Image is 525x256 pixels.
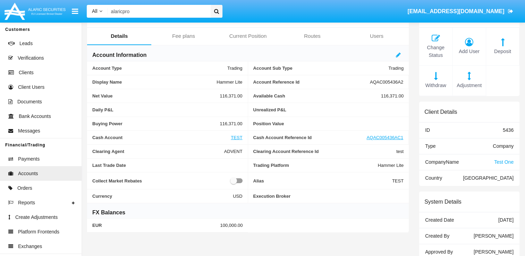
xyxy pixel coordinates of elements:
span: Collect Market Rebates [92,177,230,185]
a: Details [87,28,151,44]
span: 5436 [503,127,514,133]
span: Create Adjustments [15,214,58,221]
span: Reports [18,199,35,206]
span: Messages [18,127,40,135]
h6: Account Information [92,51,146,59]
span: TEST [392,177,404,185]
span: 116,371.00 [220,93,242,99]
span: ADVENT [224,149,243,154]
a: Routes [280,28,344,44]
span: Payments [18,155,40,163]
span: Country [425,175,442,181]
span: Test One [494,159,514,165]
span: Leads [19,40,33,47]
span: Cash Account [92,135,231,140]
span: [PERSON_NAME] [474,249,514,255]
span: Execution Broker [253,194,404,199]
span: Add User [456,48,482,56]
span: USD [233,194,242,199]
a: Current Position [216,28,280,44]
span: [DATE] [498,217,514,223]
span: [PERSON_NAME] [474,233,514,239]
span: Company [493,143,514,149]
a: [EMAIL_ADDRESS][DOMAIN_NAME] [404,2,516,21]
h6: System Details [424,198,462,205]
img: Logo image [3,1,67,22]
span: Accounts [18,170,38,177]
span: Account Reference Id [253,79,370,85]
span: Bank Accounts [19,113,51,120]
span: EUR [92,223,220,228]
span: Approved By [425,249,453,255]
span: Type [425,143,435,149]
span: Daily P&L [92,107,243,112]
span: Adjustment [456,82,482,89]
span: test [396,149,404,154]
span: Change Status [423,44,449,59]
span: Platform Frontends [18,228,59,236]
span: Account Type [92,66,227,71]
span: Clients [19,69,34,76]
a: Users [345,28,409,44]
span: Net Value [92,93,220,99]
span: AQAC005436A2 [370,79,403,85]
span: [EMAIL_ADDRESS][DOMAIN_NAME] [407,8,504,14]
span: Company Name [425,159,459,165]
a: Fee plans [151,28,215,44]
span: Display Name [92,79,217,85]
span: Cash Account Reference Id [253,135,367,140]
span: Unrealized P&L [253,107,404,112]
span: Hammer Lite [378,163,404,168]
span: 116,371.00 [220,121,242,126]
span: Deposit [490,48,516,56]
span: Withdraw [423,82,449,89]
span: Orders [17,185,32,192]
input: Search [108,5,208,18]
span: Client Users [18,84,44,91]
span: Exchanges [18,243,42,250]
span: Currency [92,194,233,199]
span: Trading [388,66,404,71]
span: Clearing Account Reference Id [253,149,397,154]
span: Clearing Agent [92,149,224,154]
span: Created Date [425,217,454,223]
span: Trading Platform [253,163,378,168]
h6: FX Balances [92,209,125,216]
span: [GEOGRAPHIC_DATA] [463,175,514,181]
span: Account Sub Type [253,66,389,71]
a: TEST [231,135,242,140]
span: Last Trade Date [92,163,243,168]
span: Position Value [253,121,404,126]
span: Buying Power [92,121,220,126]
span: All [92,8,98,14]
span: 116,371.00 [381,93,404,99]
h6: Client Details [424,109,457,115]
span: 100,000.00 [220,223,243,228]
span: Trading [227,66,243,71]
span: Verifications [18,54,44,62]
span: Hammer Lite [217,79,242,85]
a: All [87,8,108,15]
a: AQAC005436AC1 [366,135,403,140]
span: Alias [253,177,392,185]
span: Available Cash [253,93,381,99]
span: ID [425,127,430,133]
span: Created By [425,233,449,239]
span: Documents [17,98,42,105]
